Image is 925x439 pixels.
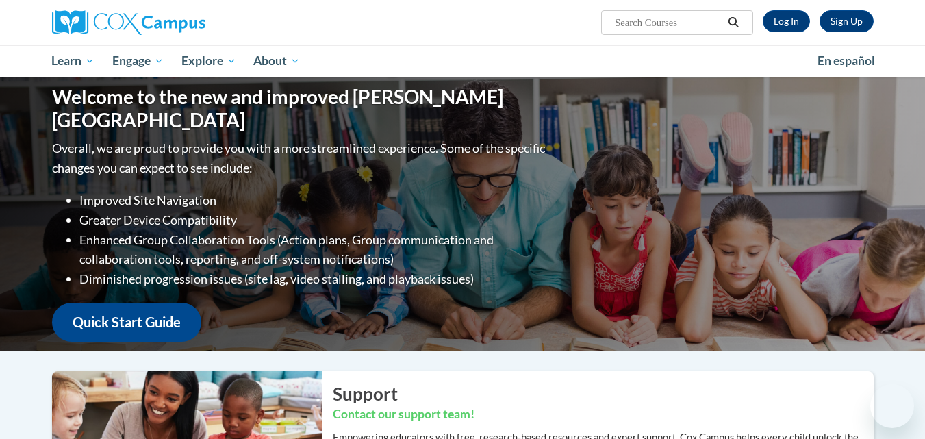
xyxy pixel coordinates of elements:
a: Explore [173,45,245,77]
h3: Contact our support team! [333,406,874,423]
a: Quick Start Guide [52,303,201,342]
div: Main menu [31,45,894,77]
li: Greater Device Compatibility [79,210,548,230]
h1: Welcome to the new and improved [PERSON_NAME][GEOGRAPHIC_DATA] [52,86,548,131]
iframe: Button to launch messaging window [870,384,914,428]
h2: Support [333,381,874,406]
span: Engage [112,53,164,69]
input: Search Courses [613,14,723,31]
img: Cox Campus [52,10,205,35]
span: Explore [181,53,236,69]
button: Search [723,14,744,31]
a: About [244,45,309,77]
a: Register [820,10,874,32]
li: Improved Site Navigation [79,190,548,210]
a: Engage [103,45,173,77]
a: Log In [763,10,810,32]
a: En español [809,47,884,75]
span: En español [818,53,875,68]
li: Diminished progression issues (site lag, video stalling, and playback issues) [79,269,548,289]
a: Learn [43,45,104,77]
p: Overall, we are proud to provide you with a more streamlined experience. Some of the specific cha... [52,138,548,178]
span: Learn [51,53,94,69]
a: Cox Campus [52,10,312,35]
li: Enhanced Group Collaboration Tools (Action plans, Group communication and collaboration tools, re... [79,230,548,270]
span: About [253,53,300,69]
